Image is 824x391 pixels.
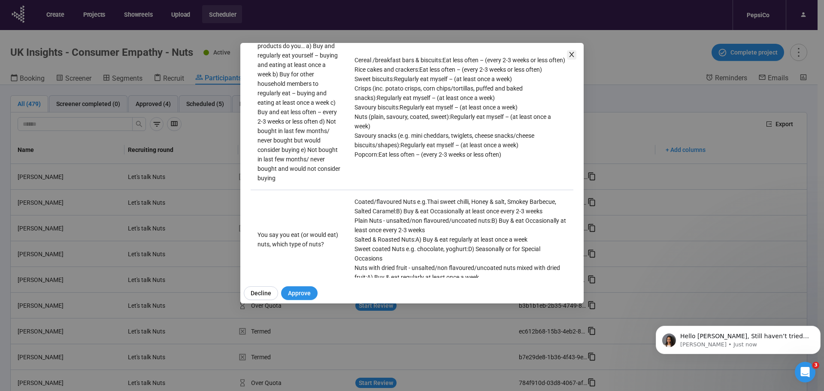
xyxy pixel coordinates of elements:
[354,84,566,103] div: Crisps (inc. potato crisps, corn chips/tortillas, puffed and baked snacks) : Regularly eat myself...
[354,103,566,112] div: Savoury biscuits : Regularly eat myself – (at least once a week)
[354,112,566,131] div: Nuts (plain, savoury, coated, sweet) : Regularly eat myself – (at least once a week)
[281,286,318,300] button: Approve
[251,288,271,298] span: Decline
[652,308,824,368] iframe: Intercom notifications message
[354,197,566,216] div: Coated/flavoured Nuts e.g.Thai sweet chilli, Honey & salt, Smokey Barbecue, Salted Caramel : B) B...
[354,150,566,159] div: Popcorn : Eat less often – (every 2-3 weeks or less often)
[354,235,566,244] div: Salted & Roasted Nuts : A) Buy & eat regularly at least once a week
[812,362,819,369] span: 3
[354,244,566,263] div: Sweet coated Nuts e.g. chocolate, yoghurt : D) Seasonally or for Special Occasions
[354,55,566,65] div: Cereal /breakfast bars & biscuits : Eat less often – (every 2-3 weeks or less often)
[354,74,566,84] div: Sweet biscuits : Regularly eat myself – (at least once a week)
[354,263,566,282] div: Nuts with dried fruit - unsalted/non flavoured/uncoated nuts mixed with dried fruit : A) Buy & ea...
[568,51,575,58] span: close
[354,216,566,235] div: Plain Nuts - unsalted/non flavoured/uncoated nuts : B) Buy & eat Occasionally at least once every...
[795,362,815,382] iframe: Intercom live chat
[354,65,566,74] div: Rice cakes and crackers : Eat less often – (every 2-3 weeks or less often)
[354,131,566,150] div: Savoury snacks (e.g. mini cheddars, twiglets, cheese snacks/cheese biscuits/shapes) : Regularly e...
[251,190,348,289] td: You say you eat (or would eat) nuts, which type of nuts?
[567,50,576,60] button: Close
[244,286,278,300] button: Decline
[251,25,348,190] td: Which of the following snack products do you… a) Buy and regularly eat yourself – buying and eati...
[288,288,311,298] span: Approve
